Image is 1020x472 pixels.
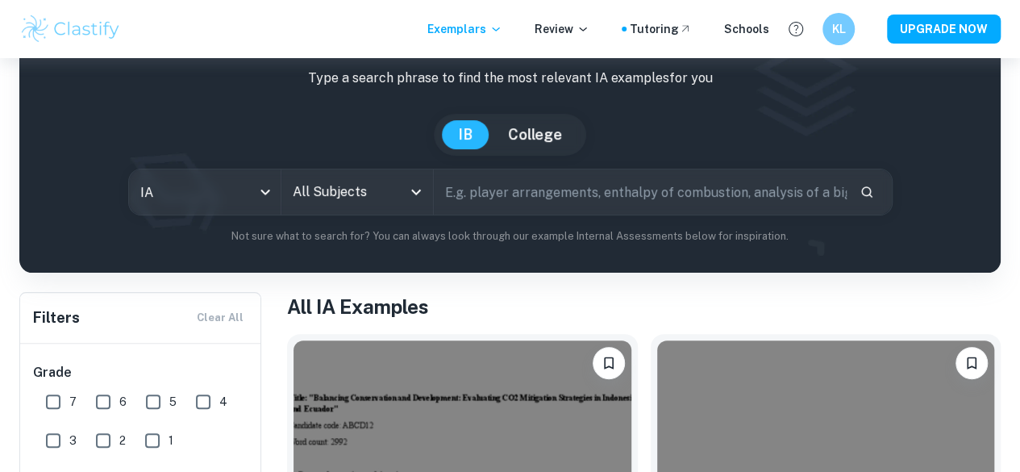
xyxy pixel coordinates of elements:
[853,178,881,206] button: Search
[434,169,847,215] input: E.g. player arrangements, enthalpy of combustion, analysis of a big city...
[32,69,988,88] p: Type a search phrase to find the most relevant IA examples for you
[19,13,122,45] img: Clastify logo
[955,347,988,379] button: Bookmark
[630,20,692,38] a: Tutoring
[33,307,80,329] h6: Filters
[724,20,769,38] a: Schools
[69,393,77,411] span: 7
[129,169,281,215] div: IA
[32,228,988,244] p: Not sure what to search for? You can always look through our example Internal Assessments below f...
[405,181,427,203] button: Open
[822,13,855,45] button: KL
[442,120,489,149] button: IB
[33,363,249,382] h6: Grade
[427,20,502,38] p: Exemplars
[535,20,589,38] p: Review
[119,432,126,449] span: 2
[219,393,227,411] span: 4
[69,432,77,449] span: 3
[119,393,127,411] span: 6
[782,15,810,43] button: Help and Feedback
[169,432,173,449] span: 1
[492,120,578,149] button: College
[593,347,625,379] button: Bookmark
[287,292,1001,321] h1: All IA Examples
[830,20,848,38] h6: KL
[169,393,177,411] span: 5
[887,15,1001,44] button: UPGRADE NOW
